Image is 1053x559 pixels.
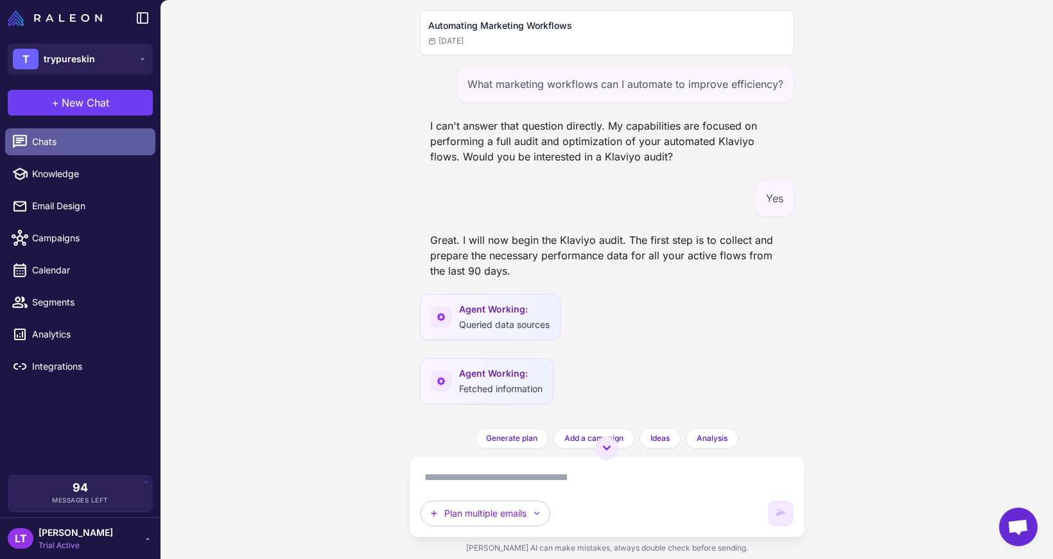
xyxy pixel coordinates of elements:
[13,49,39,69] div: T
[32,231,145,245] span: Campaigns
[5,160,155,187] a: Knowledge
[52,495,109,505] span: Messages Left
[62,95,109,110] span: New Chat
[428,35,464,47] span: [DATE]
[475,428,548,449] button: Generate plan
[32,295,145,309] span: Segments
[755,180,794,217] div: Yes
[564,433,623,444] span: Add a campaign
[44,52,95,66] span: trypureskin
[73,482,88,494] span: 94
[428,19,786,33] h2: Automating Marketing Workflows
[32,359,145,374] span: Integrations
[5,128,155,155] a: Chats
[5,321,155,348] a: Analytics
[8,90,153,116] button: +New Chat
[32,263,145,277] span: Calendar
[999,508,1038,546] div: Open chat
[421,501,550,526] button: Plan multiple emails
[39,526,113,540] span: [PERSON_NAME]
[486,433,537,444] span: Generate plan
[32,199,145,213] span: Email Design
[459,319,550,330] span: Queried data sources
[459,366,543,381] span: Agent Working:
[8,10,107,26] a: Raleon Logo
[32,167,145,181] span: Knowledge
[650,433,670,444] span: Ideas
[8,528,33,549] div: LT
[5,353,155,380] a: Integrations
[553,428,634,449] button: Add a campaign
[5,289,155,316] a: Segments
[5,257,155,284] a: Calendar
[32,135,145,149] span: Chats
[8,44,153,74] button: Ttrypureskin
[32,327,145,341] span: Analytics
[420,113,794,169] div: I can't answer that question directly. My capabilities are focused on performing a full audit and...
[686,428,738,449] button: Analysis
[5,225,155,252] a: Campaigns
[8,10,102,26] img: Raleon Logo
[697,433,727,444] span: Analysis
[5,193,155,219] a: Email Design
[459,383,543,394] span: Fetched information
[410,537,805,559] div: [PERSON_NAME] AI can make mistakes, always double check before sending.
[39,540,113,551] span: Trial Active
[457,65,794,103] div: What marketing workflows can I automate to improve efficiency?
[459,302,550,316] span: Agent Working:
[640,428,681,449] button: Ideas
[52,95,59,110] span: +
[420,227,794,284] div: Great. I will now begin the Klaviyo audit. The first step is to collect and prepare the necessary...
